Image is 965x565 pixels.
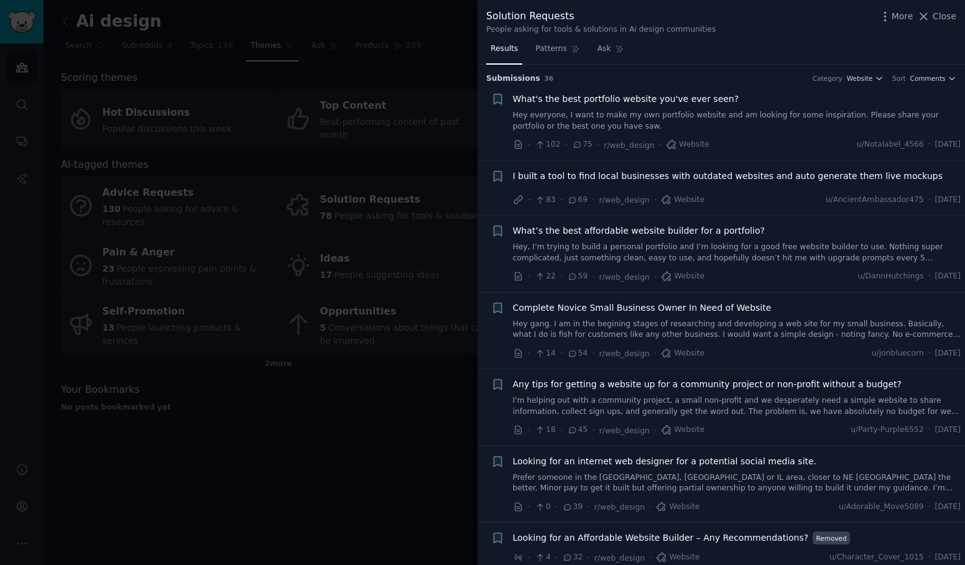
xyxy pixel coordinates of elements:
span: Comments [910,74,946,83]
span: 54 [567,348,588,359]
span: Close [933,10,956,23]
span: r/web_design [594,503,645,512]
span: 39 [562,502,583,513]
span: 102 [535,139,560,150]
button: More [879,10,913,23]
span: [DATE] [935,552,961,563]
span: Website [661,425,704,436]
span: r/web_design [604,141,654,150]
span: Removed [813,531,850,544]
span: u/Notalabel_4566 [857,139,924,150]
a: I'm helping out with a community project, a small non-profit and we desperately need a simple web... [513,395,961,417]
a: Looking for an internet web designer for a potential social media site. [513,455,817,468]
span: · [592,347,594,360]
span: 4 [535,552,550,563]
div: People asking for tools & solutions in Ai design communities [486,24,716,35]
span: [DATE] [935,425,961,436]
span: · [528,270,530,283]
a: Any tips for getting a website up for a community project or non-profit without a budget? [513,378,902,391]
span: · [560,193,563,206]
span: · [565,139,567,152]
button: Close [917,10,956,23]
span: u/DannHutchings [858,271,924,282]
span: [DATE] [935,502,961,513]
div: Solution Requests [486,9,716,24]
span: · [928,348,931,359]
span: · [560,424,563,437]
span: 0 [535,502,550,513]
span: [DATE] [935,348,961,359]
span: · [928,502,931,513]
span: 36 [545,75,554,82]
span: · [659,139,662,152]
span: · [528,347,530,360]
span: · [649,551,652,564]
span: · [592,270,594,283]
span: · [528,500,530,513]
span: r/web_design [594,554,645,563]
span: Website [847,74,873,83]
a: I built a tool to find local businesses with outdated websites and auto generate them live mockups [513,170,943,183]
span: 59 [567,271,588,282]
span: [DATE] [935,271,961,282]
span: · [649,500,652,513]
a: Prefer someone in the [GEOGRAPHIC_DATA], [GEOGRAPHIC_DATA] or IL area, closer to NE [GEOGRAPHIC_D... [513,472,961,494]
span: · [555,551,558,564]
span: 45 [567,425,588,436]
span: · [654,347,657,360]
span: · [587,500,589,513]
span: Looking for an Affordable Website Builder – Any Recommendations? [513,531,809,544]
span: Website [661,348,704,359]
span: Website [666,139,709,150]
span: · [528,193,530,206]
a: Ask [593,39,629,65]
span: Results [491,44,518,55]
span: · [560,347,563,360]
span: · [928,139,931,150]
span: u/Adorable_Move5089 [839,502,924,513]
span: Ask [598,44,611,55]
a: What’s the best affordable website builder for a portfolio? [513,224,765,237]
span: · [928,195,931,206]
span: 14 [535,348,555,359]
span: Website [656,552,700,563]
span: u/AncientAmbassador475 [826,195,924,206]
span: [DATE] [935,195,961,206]
span: 75 [572,139,593,150]
button: Comments [910,74,956,83]
a: What's the best portfolio website you've ever seen? [513,93,739,106]
span: Website [656,502,700,513]
span: Submission s [486,73,540,85]
span: · [587,551,589,564]
span: 18 [535,425,555,436]
span: · [597,139,599,152]
div: Category [813,74,843,83]
span: u/Party-Purple6552 [851,425,923,436]
span: u/Character_Cover_1015 [829,552,924,563]
span: r/web_design [599,349,650,358]
span: · [928,271,931,282]
div: Sort [892,74,906,83]
a: Hey everyone, I want to make my own portfolio website and am looking for some inspiration. Please... [513,110,961,132]
span: Website [661,271,704,282]
a: Complete Novice Small Business Owner In Need of Website [513,301,772,315]
span: 32 [562,552,583,563]
span: · [654,270,657,283]
span: · [654,424,657,437]
span: · [928,552,931,563]
span: · [592,193,594,206]
span: r/web_design [599,273,650,282]
span: Patterns [535,44,566,55]
span: 22 [535,271,555,282]
a: Hey, I’m trying to build a personal portfolio and I’m looking for a good free website builder to ... [513,242,961,264]
span: 83 [535,195,555,206]
span: [DATE] [935,139,961,150]
span: 69 [567,195,588,206]
span: · [560,270,563,283]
